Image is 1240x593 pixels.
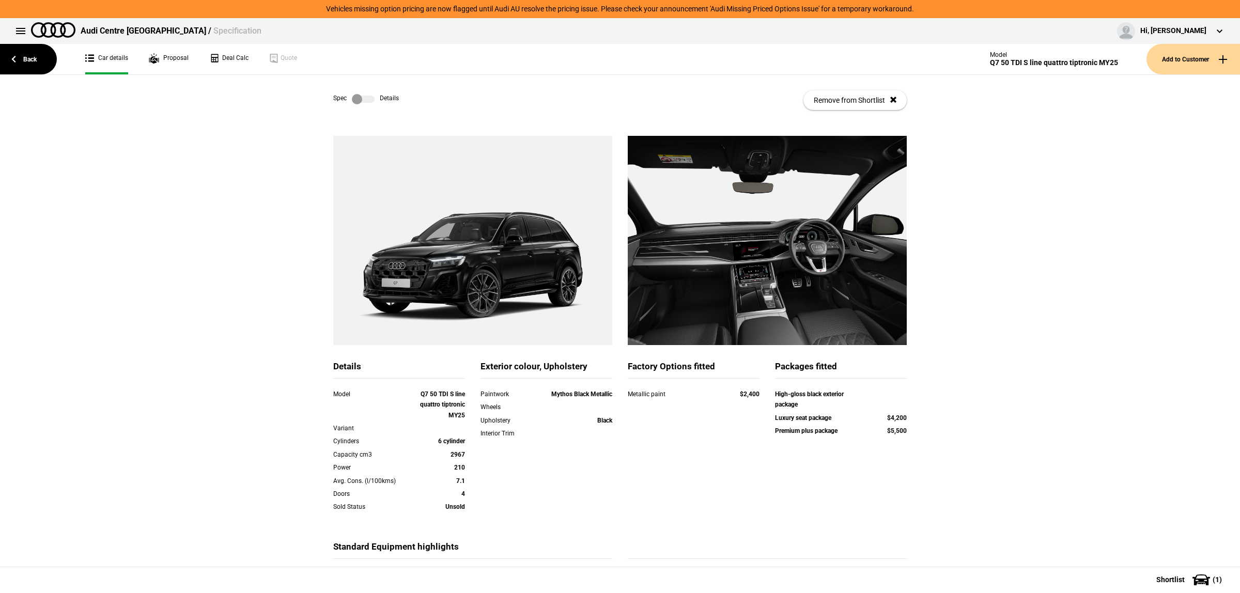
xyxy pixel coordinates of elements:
strong: 6 cylinder [438,438,465,445]
strong: 4 [461,490,465,497]
strong: 7.1 [456,477,465,485]
strong: $4,200 [887,414,907,422]
a: Proposal [149,44,189,74]
div: Cylinders [333,436,412,446]
strong: Premium plus package [775,427,838,434]
strong: $2,400 [740,391,760,398]
button: Remove from Shortlist [803,90,907,110]
strong: Mythos Black Metallic [551,391,612,398]
div: Model [333,389,412,399]
a: Car details [85,44,128,74]
div: Audi Centre [GEOGRAPHIC_DATA] / [81,25,261,37]
button: Add to Customer [1146,44,1240,74]
button: Shortlist(1) [1141,567,1240,592]
div: Q7 50 TDI S line quattro tiptronic MY25 [990,58,1118,67]
strong: 210 [454,464,465,471]
strong: $5,500 [887,427,907,434]
div: Factory Options fitted [628,361,760,379]
span: ( 1 ) [1213,576,1222,583]
img: audi.png [31,22,75,38]
div: Capacity cm3 [333,449,412,460]
span: Shortlist [1156,576,1185,583]
div: Sold Status [333,502,412,512]
strong: Black [597,417,612,424]
div: Hi, [PERSON_NAME] [1140,26,1206,36]
div: Interior Trim [481,428,533,439]
div: Paintwork [481,389,533,399]
div: Power [333,462,412,473]
div: Upholstery [481,415,533,426]
span: Specification [213,26,261,36]
div: Spec Details [333,94,399,104]
strong: Luxury seat package [775,414,831,422]
div: Details [333,361,465,379]
div: Packages fitted [775,361,907,379]
div: Standard Equipment highlights [333,541,612,559]
div: Metallic paint [628,389,720,399]
div: Model [990,51,1118,58]
strong: 2967 [451,451,465,458]
strong: Unsold [445,503,465,510]
strong: High-gloss black exterior package [775,391,844,408]
div: Avg. Cons. (l/100kms) [333,476,412,486]
a: Deal Calc [209,44,249,74]
strong: Q7 50 TDI S line quattro tiptronic MY25 [420,391,465,419]
div: Doors [333,489,412,499]
div: Wheels [481,402,533,412]
div: Exterior colour, Upholstery [481,361,612,379]
div: Variant [333,423,412,433]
